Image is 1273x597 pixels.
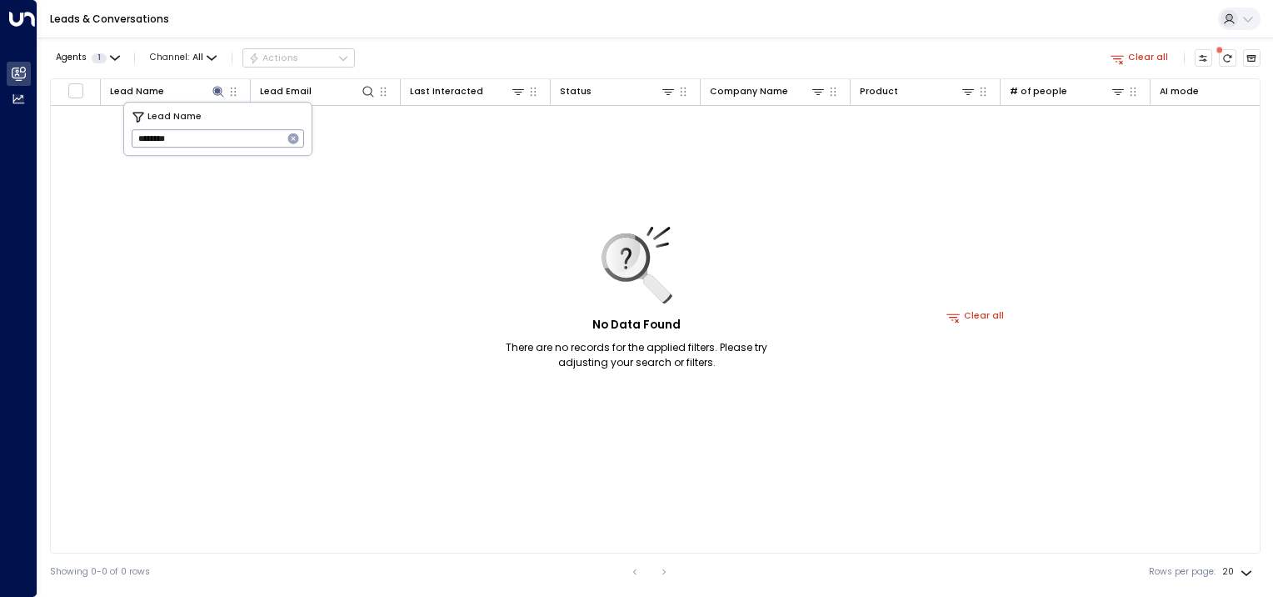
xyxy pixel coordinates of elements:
button: Agents1 [50,49,124,67]
span: Toggle select all [67,83,83,98]
button: Actions [242,48,355,68]
div: Company Name [710,83,826,99]
div: AI mode [1160,84,1199,99]
div: Lead Name [110,83,227,99]
span: Lead Name [147,110,202,124]
div: Showing 0-0 of 0 rows [50,565,150,579]
div: Last Interacted [410,84,483,99]
h5: No Data Found [592,317,681,334]
button: Archived Leads [1243,49,1261,68]
div: Product [860,83,976,99]
button: Clear all [1106,49,1174,67]
div: Status [560,84,592,99]
div: Product [860,84,898,99]
button: Customize [1195,49,1213,68]
div: Actions [248,53,299,64]
label: Rows per page: [1149,565,1216,579]
span: There are new threads available. Refresh the grid to view the latest updates. [1219,49,1237,68]
p: There are no records for the applied filters. Please try adjusting your search or filters. [481,340,793,370]
div: Lead Email [260,83,377,99]
div: Button group with a nested menu [242,48,355,68]
span: All [192,53,203,63]
div: Company Name [710,84,788,99]
button: Channel:All [145,49,222,67]
div: Lead Email [260,84,312,99]
div: 20 [1222,562,1256,582]
div: # of people [1010,83,1126,99]
div: Last Interacted [410,83,527,99]
button: Clear all [941,308,1010,325]
nav: pagination navigation [624,562,675,582]
span: Agents [56,53,87,63]
span: Channel: [145,49,222,67]
a: Leads & Conversations [50,12,169,26]
div: # of people [1010,84,1067,99]
div: Lead Name [110,84,164,99]
span: 1 [92,53,107,63]
div: Status [560,83,676,99]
